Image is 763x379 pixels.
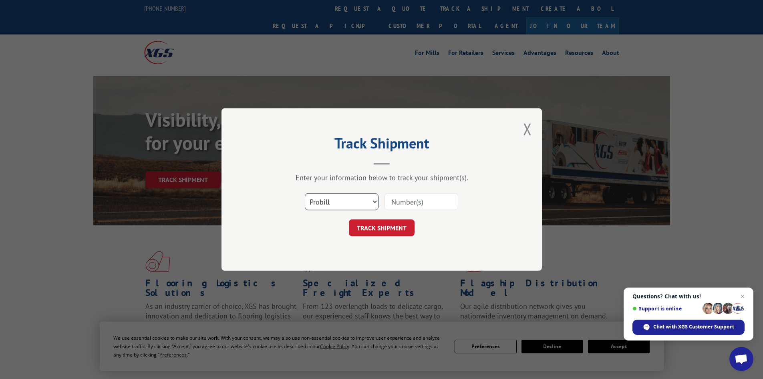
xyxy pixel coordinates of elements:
[729,347,753,371] div: Open chat
[738,292,747,301] span: Close chat
[349,219,415,236] button: TRACK SHIPMENT
[632,320,745,335] div: Chat with XGS Customer Support
[523,118,532,140] button: Close modal
[653,323,734,330] span: Chat with XGS Customer Support
[262,138,502,153] h2: Track Shipment
[385,193,458,210] input: Number(s)
[632,306,700,312] span: Support is online
[262,173,502,182] div: Enter your information below to track your shipment(s).
[632,293,745,300] span: Questions? Chat with us!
